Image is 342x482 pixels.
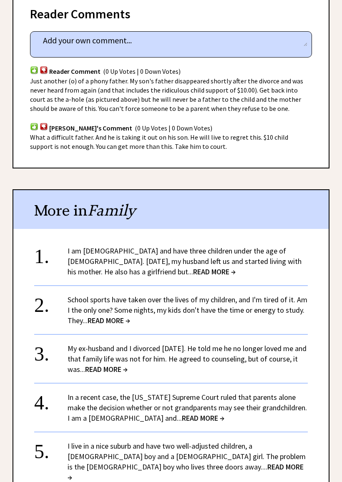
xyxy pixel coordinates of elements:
[30,66,38,74] img: votup.png
[68,441,306,482] a: I live in a nice suburb and have two well-adjusted children, a [DEMOGRAPHIC_DATA] boy and a [DEMO...
[193,267,236,276] span: READ MORE →
[68,246,302,276] a: I am [DEMOGRAPHIC_DATA] and have three children under the age of [DEMOGRAPHIC_DATA]. [DATE], my h...
[34,294,68,310] div: 2.
[40,123,48,131] img: votdown.png
[30,5,312,18] div: Reader Comments
[13,190,329,229] div: More in
[68,295,307,325] a: School sports have taken over the lives of my children, and I'm tired of it. Am I the only one? S...
[68,392,307,423] a: In a recent case, the [US_STATE] Supreme Court ruled that parents alone make the decision whether...
[88,201,136,220] span: Family
[30,123,38,131] img: votup.png
[135,124,212,132] span: (0 Up Votes | 0 Down Votes)
[68,462,304,482] span: READ MORE →
[30,133,288,151] span: What a difficult father. And he is taking it out on his son. He will live to regret this. $10 chi...
[49,68,101,76] span: Reader Comment
[34,392,68,407] div: 4.
[88,316,130,325] span: READ MORE →
[34,343,68,359] div: 3.
[30,77,303,113] span: Just another (o) of a phony father. My son's father disappeared shortly after the divorce and was...
[103,68,181,76] span: (0 Up Votes | 0 Down Votes)
[85,364,128,374] span: READ MORE →
[40,66,48,74] img: votdown.png
[34,441,68,456] div: 5.
[182,413,224,423] span: READ MORE →
[49,124,132,132] span: [PERSON_NAME]'s Comment
[34,246,68,261] div: 1.
[68,344,307,374] a: My ex-husband and I divorced [DATE]. He told me he no longer loved me and that family life was no...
